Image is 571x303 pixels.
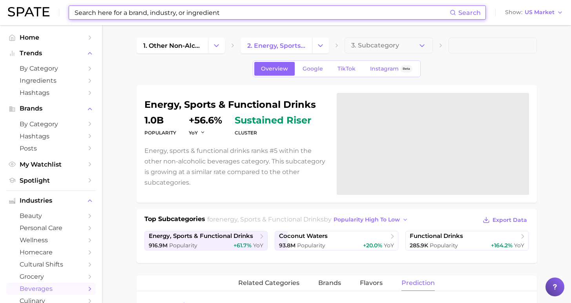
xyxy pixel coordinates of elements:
span: +164.2% [491,242,513,249]
span: Home [20,34,82,41]
a: functional drinks285.9k Popularity+164.2% YoY [405,231,529,250]
button: Export Data [481,214,529,225]
span: Popularity [297,242,325,249]
span: cultural shifts [20,261,82,268]
a: InstagramBeta [363,62,419,76]
span: Search [458,9,481,16]
img: SPATE [8,7,49,16]
button: YoY [189,129,206,136]
dt: cluster [235,128,311,138]
a: 2. energy, sports & functional drinks [241,38,312,53]
span: Google [303,65,323,72]
a: Overview [254,62,295,76]
span: for by [207,216,410,223]
a: grocery [6,270,96,283]
span: homecare [20,249,82,256]
span: Prediction [401,279,435,287]
dt: Popularity [144,128,176,138]
span: Posts [20,145,82,152]
span: related categories [238,279,299,287]
a: beauty [6,210,96,222]
span: YoY [384,242,394,249]
a: My Watchlist [6,158,96,171]
button: 3. Subcategory [345,38,433,53]
button: Trends [6,47,96,59]
a: homecare [6,246,96,258]
span: Brands [20,105,82,112]
span: brands [318,279,341,287]
a: Google [296,62,330,76]
span: Hashtags [20,89,82,96]
span: Popularity [430,242,458,249]
span: 916.9m [149,242,168,249]
h1: Top Subcategories [144,214,205,226]
span: US Market [525,10,555,15]
span: +20.0% [363,242,382,249]
span: sustained riser [235,116,311,125]
a: 1. other non-alcoholic beverages [137,38,208,53]
span: functional drinks [410,232,463,240]
button: popularity high to low [332,214,410,225]
span: wellness [20,236,82,244]
span: YoY [514,242,524,249]
span: grocery [20,273,82,280]
button: Change Category [208,38,225,53]
span: by Category [20,65,82,72]
button: ShowUS Market [503,7,565,18]
span: YoY [189,129,198,136]
a: coconut waters93.8m Popularity+20.0% YoY [275,231,398,250]
a: Home [6,31,96,44]
a: TikTok [331,62,362,76]
span: coconut waters [279,232,328,240]
a: Hashtags [6,87,96,99]
span: popularity high to low [334,216,400,223]
span: personal care [20,224,82,232]
span: beauty [20,212,82,220]
span: energy, sports & functional drinks [149,232,253,240]
a: beverages [6,283,96,295]
dd: 1.0b [144,116,176,125]
p: Energy, sports & functional drinks ranks #5 within the other non-alcoholic beverages category. Th... [144,145,327,188]
span: energy, sports & functional drinks [215,216,324,223]
span: 93.8m [279,242,296,249]
span: 2. energy, sports & functional drinks [247,42,305,49]
a: wellness [6,234,96,246]
span: 285.9k [410,242,428,249]
button: Change Category [312,38,329,53]
a: Posts [6,142,96,154]
span: Spotlight [20,177,82,184]
span: by Category [20,120,82,128]
a: energy, sports & functional drinks916.9m Popularity+61.7% YoY [144,231,268,250]
input: Search here for a brand, industry, or ingredient [74,6,450,19]
button: Brands [6,103,96,114]
span: Beta [403,65,410,72]
a: Ingredients [6,74,96,87]
h1: energy, sports & functional drinks [144,100,327,109]
span: Overview [261,65,288,72]
a: Hashtags [6,130,96,142]
span: Industries [20,197,82,204]
span: Instagram [370,65,399,72]
span: beverages [20,285,82,292]
span: YoY [253,242,263,249]
span: My Watchlist [20,161,82,168]
span: Show [505,10,522,15]
button: Industries [6,195,96,207]
span: 3. Subcategory [351,42,399,49]
a: personal care [6,222,96,234]
a: by Category [6,62,96,74]
span: TikTok [337,65,356,72]
a: by Category [6,118,96,130]
span: 1. other non-alcoholic beverages [143,42,201,49]
dd: +56.6% [189,116,222,125]
a: Spotlight [6,174,96,187]
span: Trends [20,50,82,57]
span: Popularity [169,242,197,249]
span: Hashtags [20,132,82,140]
span: +61.7% [234,242,252,249]
span: Ingredients [20,77,82,84]
span: Flavors [360,279,383,287]
a: cultural shifts [6,258,96,270]
span: Export Data [493,217,527,223]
